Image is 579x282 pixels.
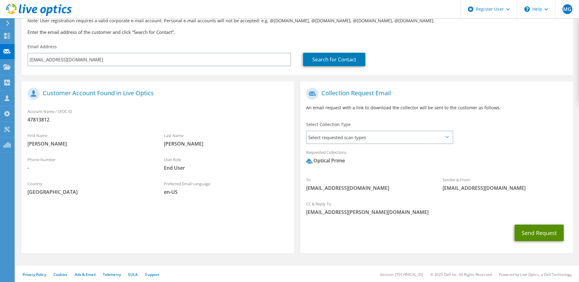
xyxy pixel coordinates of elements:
a: Telemetry [103,272,121,277]
span: MG [563,4,572,14]
li: Version: [TECHNICAL_ID] [380,272,423,277]
div: Account Name / SFDC ID [21,105,294,126]
div: Preferred Email Language [158,177,294,198]
div: Last Name [158,129,294,150]
p: Note: User registration requires a valid corporate e-mail account. Personal e-mail accounts will ... [27,17,567,24]
a: Privacy Policy [23,272,46,277]
span: End User [164,164,288,171]
li: © 2025 Dell Inc. All Rights Reserved [430,272,492,277]
div: First Name [21,129,158,150]
span: [EMAIL_ADDRESS][PERSON_NAME][DOMAIN_NAME] [306,209,566,215]
h3: Enter the email address of the customer and click “Search for Contact”. [27,29,567,35]
a: Search for Contact [303,53,365,66]
a: Support [145,272,159,277]
div: CC & Reply To [300,197,573,219]
span: [EMAIL_ADDRESS][DOMAIN_NAME] [306,185,430,191]
div: Optical Prime [306,157,345,164]
p: An email request with a link to download the collector will be sent to the customer as follows. [306,104,566,111]
span: Select requested scan types [307,131,452,143]
span: - [27,164,152,171]
h1: Collection Request Email [306,88,563,100]
span: [PERSON_NAME] [27,140,152,147]
h1: Customer Account Found in Live Optics [27,88,285,100]
span: [GEOGRAPHIC_DATA] [27,189,152,195]
li: Powered by Live Optics, a Dell Technology [499,272,572,277]
div: Phone Number [21,153,158,174]
svg: \n [524,6,530,12]
div: Requested Collections [300,146,573,170]
span: [PERSON_NAME] [164,140,288,147]
label: Select Collection Type [306,121,351,128]
span: 47813812 [27,116,288,123]
div: User Role [158,153,294,174]
label: Email Address [27,44,57,50]
span: [EMAIL_ADDRESS][DOMAIN_NAME] [443,185,567,191]
button: Send Request [515,225,564,241]
span: en-US [164,189,288,195]
a: Ads & Email [75,272,96,277]
a: Cookies [53,272,67,277]
div: Country [21,177,158,198]
a: EULA [128,272,138,277]
div: Sender & From [436,173,573,194]
div: To [300,173,436,194]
